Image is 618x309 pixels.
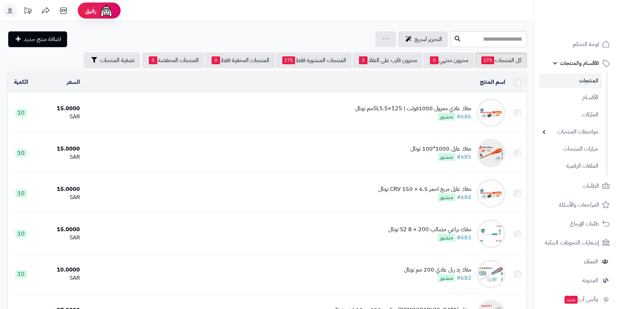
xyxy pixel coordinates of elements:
[539,215,614,232] a: طلبات الإرجاع
[539,196,614,213] a: المراجعات والأسئلة
[457,233,471,242] a: #683
[457,274,471,282] a: #682
[282,56,295,64] span: 175
[477,98,505,127] img: ﻣﻔﻙ ﻋﺎﺩﻱ معزول 1000فولت | SL5.5×125مم توتال
[539,90,602,105] a: الأقسام
[539,272,614,289] a: المدونة
[15,189,27,197] span: 10
[569,20,611,35] img: logo-2.png
[480,78,505,86] a: اسم المنتج
[388,226,471,234] div: مفك براغي مصالب S2 8 × 200 توتال
[142,52,204,68] a: المنتجات المخفضة0
[15,270,27,278] span: 10
[539,107,602,122] a: الماركات
[584,257,598,267] span: العملاء
[481,56,494,64] span: 175
[398,31,448,47] a: التحرير لسريع
[24,35,61,44] span: اضافة منتج جديد
[573,39,599,49] span: لوحة التحكم
[404,266,471,274] div: ﻣﻔﻙ ﻳﺩ ﺭﺑﻝ ﻋﺎﺩﻱ 200 مم توتال
[37,153,80,161] div: SAR
[410,145,471,153] div: ﻣﻔﻙ ﻋﺎﺯﻝ 1000*100 توتال
[415,35,442,44] span: التحرير لسريع
[37,274,80,282] div: SAR
[149,56,157,64] span: 0
[539,36,614,53] a: لوحة التحكم
[539,141,602,157] a: خيارات المنتجات
[457,153,471,161] a: #685
[37,185,80,193] div: 15.0000
[559,200,599,210] span: المراجعات والأسئلة
[359,56,368,64] span: 3
[37,105,80,113] div: 15.0000
[539,253,614,270] a: العملاء
[457,193,471,202] a: #684
[15,149,27,157] span: 10
[37,145,80,153] div: 15.0000
[438,274,455,282] span: منشور
[539,291,614,308] a: وآتس آبجديد
[8,31,67,47] a: اضافة منتج جديد
[99,4,113,18] img: ai-face.png
[37,193,80,202] div: SAR
[539,177,614,194] a: الطلبات
[539,124,602,140] a: مواصفات المنتجات
[477,219,505,248] img: مفك براغي مصالب S2 8 × 200 توتال
[564,296,578,304] span: جديد
[378,185,471,193] div: ﻣﻔﻙ ﻋﺎﺯﻝ ﻣﺭﺑﻊ احمر 6.5 × 150 CRV توتال
[67,78,80,86] a: السعر
[475,52,527,68] a: كل المنتجات175
[424,52,474,68] a: مخزون منتهي0
[570,219,599,229] span: طلبات الإرجاع
[539,234,614,251] a: إشعارات التحويلات البنكية
[84,52,140,68] button: تصفية المنتجات
[37,234,80,242] div: SAR
[19,4,37,20] a: تحديثات المنصة
[539,158,602,174] a: الملفات الرقمية
[205,52,275,68] a: المنتجات المخفية فقط0
[438,153,455,161] span: منشور
[15,230,27,238] span: 10
[582,275,598,285] span: المدونة
[430,56,439,64] span: 0
[85,6,96,15] span: رفيق
[14,78,28,86] a: الكمية
[355,105,471,113] div: ﻣﻔﻙ ﻋﺎﺩﻱ معزول 1000فولت | SL5.5×125مم توتال
[545,238,599,248] span: إشعارات التحويلات البنكية
[353,52,423,68] a: مخزون قارب على النفاذ3
[15,109,27,117] span: 10
[457,112,471,121] a: #686
[37,226,80,234] div: 15.0000
[477,139,505,167] img: ﻣﻔﻙ ﻋﺎﺯﻝ 1000*100 توتال
[37,113,80,121] div: SAR
[539,74,602,88] a: المنتجات
[564,294,598,304] span: وآتس آب
[583,181,599,191] span: الطلبات
[560,58,599,68] span: الأقسام والمنتجات
[477,179,505,208] img: ﻣﻔﻙ ﻋﺎﺯﻝ ﻣﺭﺑﻊ احمر 6.5 × 150 CRV توتال
[438,113,455,121] span: منشور
[477,260,505,288] img: ﻣﻔﻙ ﻳﺩ ﺭﺑﻝ ﻋﺎﺩﻱ 200 مم توتال
[37,266,80,274] div: 10.0000
[438,193,455,201] span: منشور
[100,56,135,65] span: تصفية المنتجات
[212,56,220,64] span: 0
[438,234,455,242] span: منشور
[276,52,352,68] a: المنتجات المنشورة فقط175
